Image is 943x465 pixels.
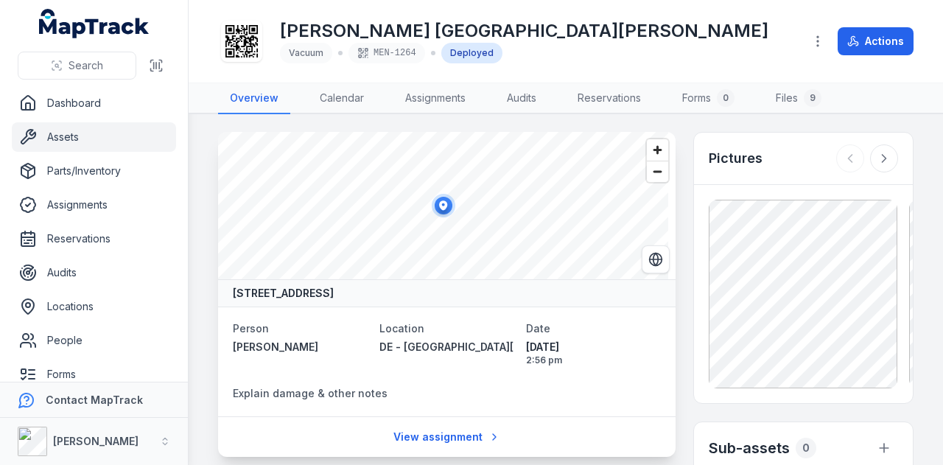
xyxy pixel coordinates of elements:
[804,89,821,107] div: 9
[233,286,334,301] strong: [STREET_ADDRESS]
[647,161,668,182] button: Zoom out
[12,156,176,186] a: Parts/Inventory
[642,245,670,273] button: Switch to Satellite View
[18,52,136,80] button: Search
[717,89,735,107] div: 0
[393,83,477,114] a: Assignments
[12,360,176,389] a: Forms
[12,122,176,152] a: Assets
[647,139,668,161] button: Zoom in
[12,190,176,220] a: Assignments
[441,43,502,63] div: Deployed
[233,340,368,354] a: [PERSON_NAME]
[46,394,143,406] strong: Contact MapTrack
[233,322,269,335] span: Person
[379,322,424,335] span: Location
[764,83,833,114] a: Files9
[218,132,668,279] canvas: Map
[12,292,176,321] a: Locations
[796,438,816,458] div: 0
[280,19,768,43] h1: [PERSON_NAME] [GEOGRAPHIC_DATA][PERSON_NAME]
[838,27,914,55] button: Actions
[308,83,376,114] a: Calendar
[526,322,550,335] span: Date
[495,83,548,114] a: Audits
[379,340,761,353] span: DE - [GEOGRAPHIC_DATA][PERSON_NAME] - [PERSON_NAME]-bek - 89168
[566,83,653,114] a: Reservations
[348,43,425,63] div: MEN-1264
[12,326,176,355] a: People
[384,423,510,451] a: View assignment
[289,47,323,58] span: Vacuum
[12,88,176,118] a: Dashboard
[12,258,176,287] a: Audits
[526,354,661,366] span: 2:56 pm
[670,83,746,114] a: Forms0
[39,9,150,38] a: MapTrack
[379,340,514,354] a: DE - [GEOGRAPHIC_DATA][PERSON_NAME] - [PERSON_NAME]-bek - 89168
[233,387,388,399] span: Explain damage & other notes
[526,340,661,354] span: [DATE]
[526,340,661,366] time: 9/16/2025, 2:56:17 PM
[12,224,176,254] a: Reservations
[53,435,139,447] strong: [PERSON_NAME]
[709,148,763,169] h3: Pictures
[218,83,290,114] a: Overview
[709,438,790,458] h2: Sub-assets
[69,58,103,73] span: Search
